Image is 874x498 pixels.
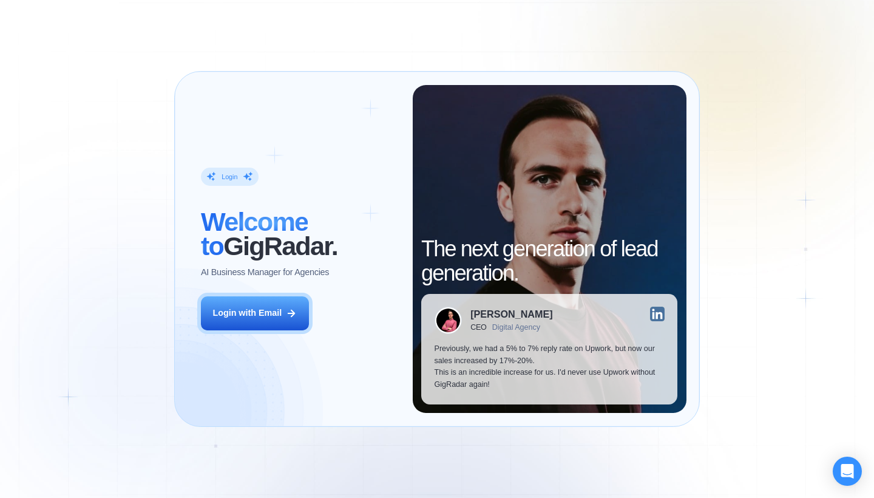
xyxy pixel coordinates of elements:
h2: ‍ GigRadar. [201,210,399,258]
p: Previously, we had a 5% to 7% reply rate on Upwork, but now our sales increased by 17%-20%. This ... [435,343,665,391]
h2: The next generation of lead generation. [421,237,677,285]
div: Login with Email [212,307,282,319]
div: [PERSON_NAME] [470,309,552,319]
div: Open Intercom Messenger [833,457,862,486]
div: Digital Agency [492,323,540,332]
div: CEO [470,323,487,332]
p: AI Business Manager for Agencies [201,267,329,279]
button: Login with Email [201,296,309,330]
div: Login [222,172,237,181]
span: Welcome to [201,207,308,261]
